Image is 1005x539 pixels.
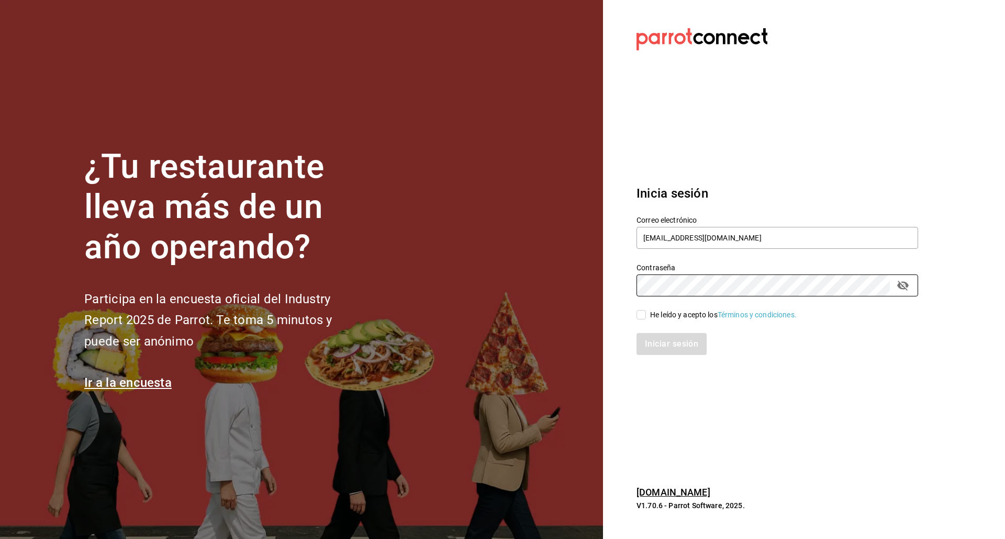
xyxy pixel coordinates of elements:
label: Correo electrónico [636,216,918,224]
label: Contraseña [636,264,918,271]
a: [DOMAIN_NAME] [636,487,710,498]
p: V1.70.6 - Parrot Software, 2025. [636,500,918,511]
div: He leído y acepto los [650,309,797,320]
a: Ir a la encuesta [84,375,172,390]
h3: Inicia sesión [636,184,918,203]
a: Términos y condiciones. [718,311,797,319]
button: passwordField [894,277,912,294]
h1: ¿Tu restaurante lleva más de un año operando? [84,147,367,267]
input: Ingresa tu correo electrónico [636,227,918,249]
h2: Participa en la encuesta oficial del Industry Report 2025 de Parrot. Te toma 5 minutos y puede se... [84,289,367,352]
